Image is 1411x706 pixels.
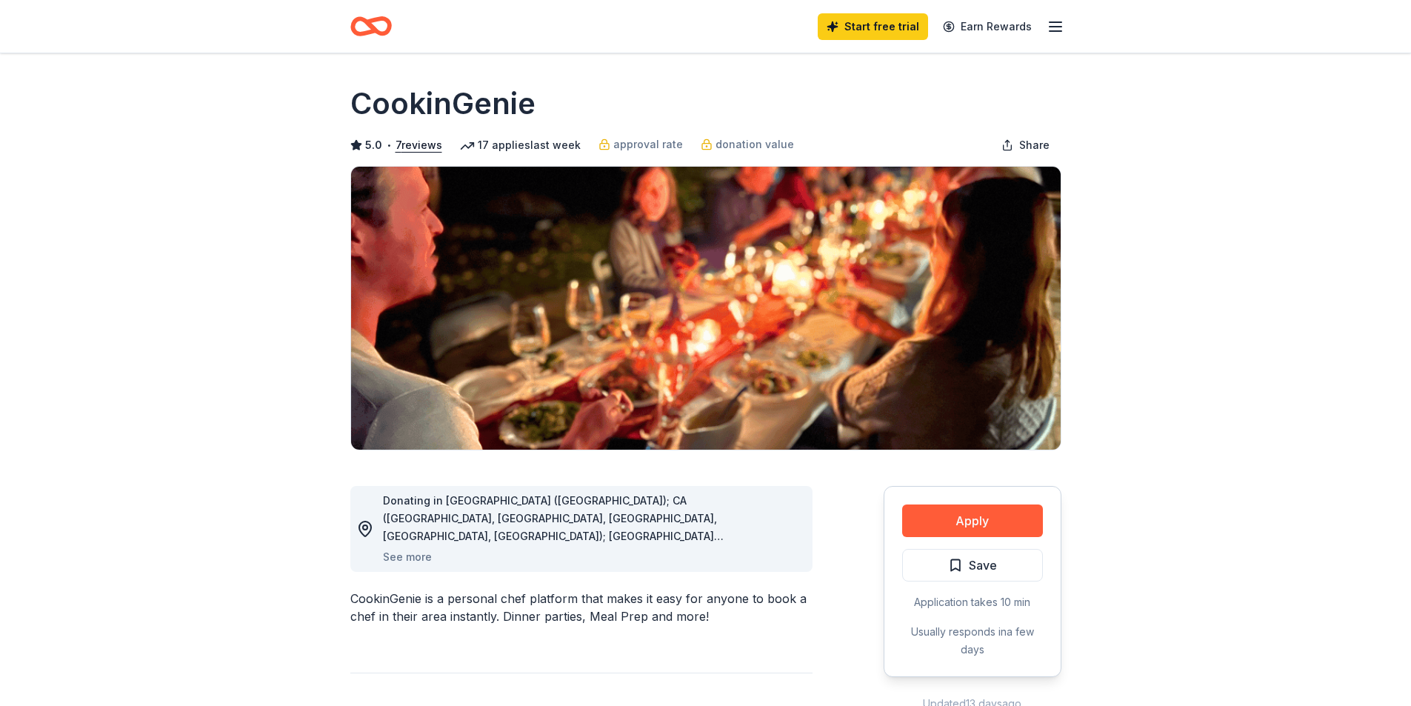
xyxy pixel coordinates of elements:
[613,136,683,153] span: approval rate
[350,83,536,124] h1: CookinGenie
[383,548,432,566] button: See more
[350,9,392,44] a: Home
[715,136,794,153] span: donation value
[969,556,997,575] span: Save
[701,136,794,153] a: donation value
[902,623,1043,659] div: Usually responds in a few days
[351,167,1061,450] img: Image for CookinGenie
[1019,136,1050,154] span: Share
[386,139,391,151] span: •
[365,136,382,154] span: 5.0
[818,13,928,40] a: Start free trial
[902,549,1043,582] button: Save
[934,13,1041,40] a: Earn Rewards
[902,504,1043,537] button: Apply
[396,136,442,154] button: 7reviews
[990,130,1061,160] button: Share
[902,593,1043,611] div: Application takes 10 min
[350,590,813,625] div: CookinGenie is a personal chef platform that makes it easy for anyone to book a chef in their are...
[598,136,683,153] a: approval rate
[460,136,581,154] div: 17 applies last week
